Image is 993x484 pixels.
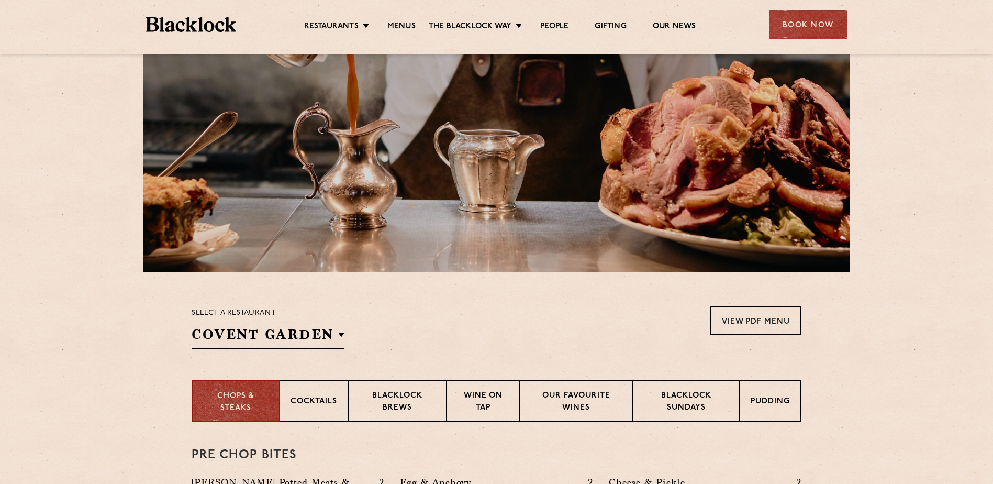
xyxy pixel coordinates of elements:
a: People [540,21,568,33]
p: Our favourite wines [531,390,621,415]
p: Blacklock Brews [359,390,436,415]
a: Menus [387,21,416,33]
h2: Covent Garden [192,325,344,349]
p: Blacklock Sundays [644,390,729,415]
p: Wine on Tap [458,390,509,415]
a: The Blacklock Way [429,21,511,33]
img: BL_Textured_Logo-footer-cropped.svg [146,17,237,32]
a: Gifting [595,21,626,33]
p: Pudding [751,396,790,409]
div: Book Now [769,10,847,39]
p: Cocktails [291,396,337,409]
a: Restaurants [304,21,359,33]
h3: Pre Chop Bites [192,448,801,462]
a: View PDF Menu [710,306,801,335]
p: Chops & Steaks [203,391,269,414]
a: Our News [653,21,696,33]
p: Select a restaurant [192,306,344,320]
